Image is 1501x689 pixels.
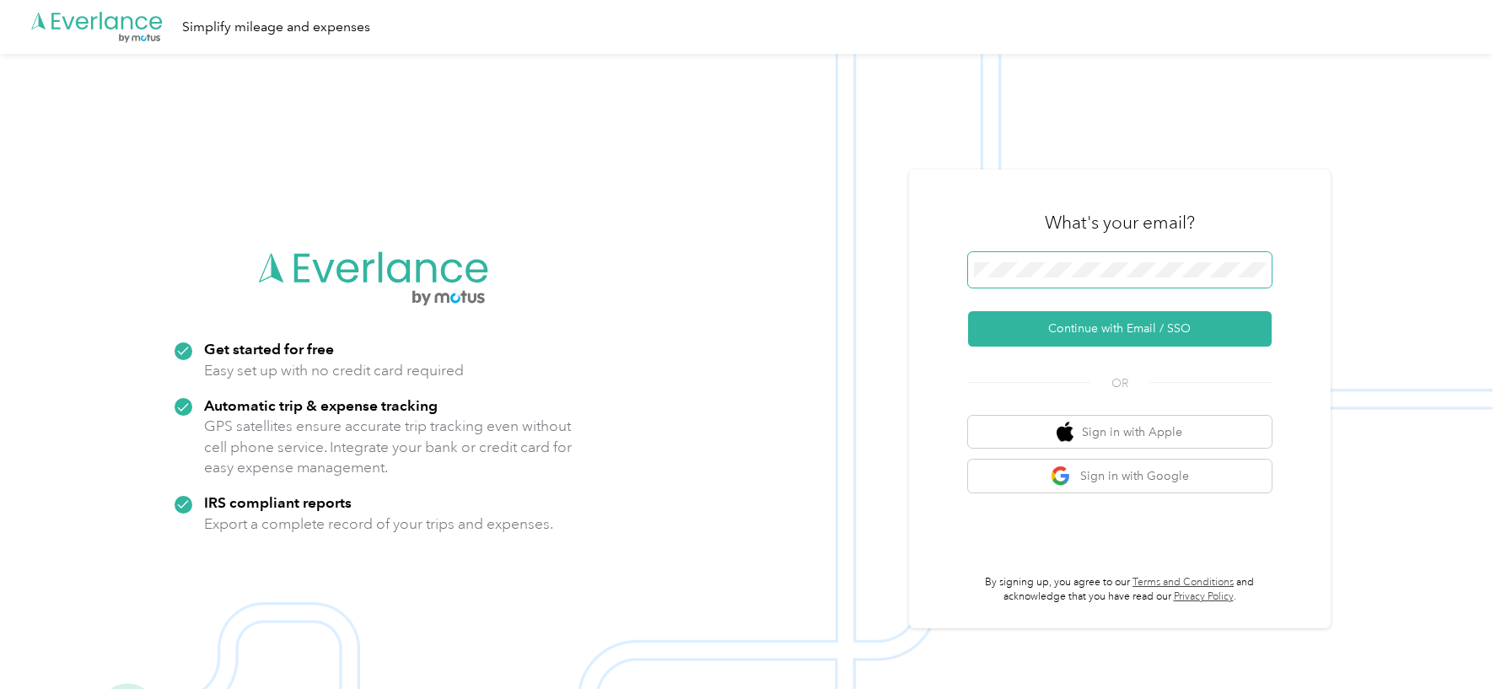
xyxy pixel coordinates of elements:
[204,396,438,414] strong: Automatic trip & expense tracking
[204,493,352,511] strong: IRS compliant reports
[968,460,1272,493] button: google logoSign in with Google
[204,360,464,381] p: Easy set up with no credit card required
[968,311,1272,347] button: Continue with Email / SSO
[1174,590,1234,603] a: Privacy Policy
[1051,466,1072,487] img: google logo
[1407,595,1501,689] iframe: Everlance-gr Chat Button Frame
[1090,374,1149,392] span: OR
[204,416,573,478] p: GPS satellites ensure accurate trip tracking even without cell phone service. Integrate your bank...
[204,514,553,535] p: Export a complete record of your trips and expenses.
[1132,576,1234,589] a: Terms and Conditions
[182,17,370,38] div: Simplify mileage and expenses
[968,575,1272,605] p: By signing up, you agree to our and acknowledge that you have read our .
[968,416,1272,449] button: apple logoSign in with Apple
[1057,422,1073,443] img: apple logo
[1045,211,1195,234] h3: What's your email?
[204,340,334,358] strong: Get started for free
